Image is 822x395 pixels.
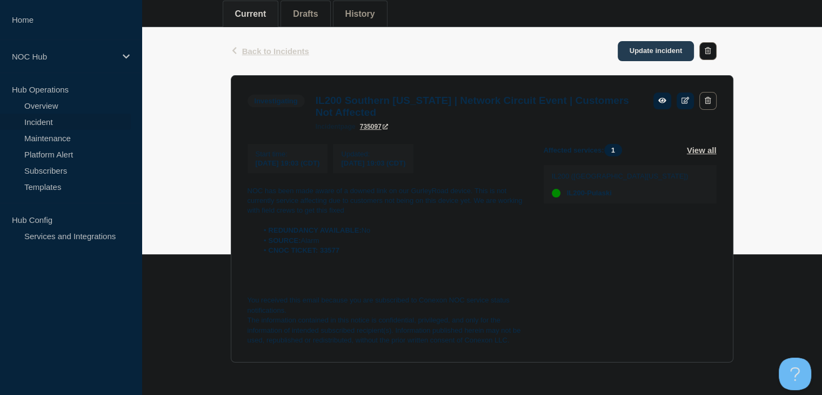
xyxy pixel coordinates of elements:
[316,123,356,130] p: page
[269,246,339,254] strong: CNOC TICKET: 33577
[360,123,388,130] a: 735097
[604,144,622,156] span: 1
[544,144,627,156] span: Affected services:
[231,47,309,56] button: Back to Incidents
[341,158,405,167] div: [DATE] 19:03 (CDT)
[552,189,560,198] div: up
[618,41,694,61] a: Update incident
[269,236,301,245] strong: SOURCE:
[12,52,116,61] p: NOC Hub
[316,95,643,119] h3: IL200 Southern [US_STATE] | Network Circuit Event | Customers Not Affected
[242,47,309,56] span: Back to Incidents
[248,315,526,345] p: The information contained in this notice is confidential, privileged, and only for the informatio...
[687,144,717,156] button: View all
[341,150,405,158] p: Updated :
[779,358,811,390] iframe: Help Scout Beacon - Open
[269,226,362,234] strong: REDUNDANCY AVAILABLE:
[567,189,612,198] span: IL200-Pulaski
[258,236,526,246] li: Alarm
[248,295,526,315] p: You received this email because you are subscribed to Conexon NOC service status notifications.
[235,9,266,19] button: Current
[248,95,305,107] span: Investigating
[552,172,689,180] p: IL200 ([GEOGRAPHIC_DATA][US_STATE])
[258,226,526,235] li: No
[345,9,375,19] button: History
[256,159,320,167] span: [DATE] 19:03 (CDT)
[248,186,526,216] p: NOC has been made aware of a downed link on our GurleyRoad device. This is not currently service ...
[256,150,320,158] p: Start time :
[316,123,340,130] span: incident
[293,9,318,19] button: Drafts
